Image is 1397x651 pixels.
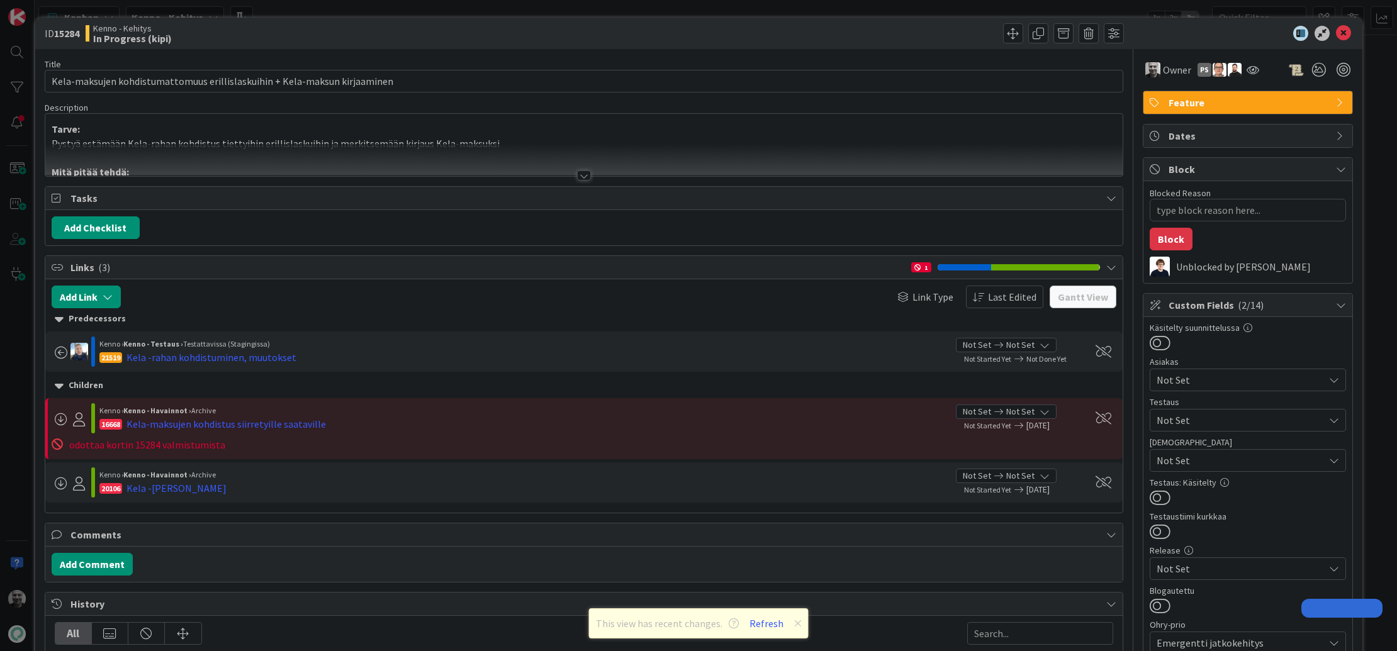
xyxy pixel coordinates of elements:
img: MT [1150,257,1170,277]
img: JJ [70,343,88,360]
span: Description [45,102,88,113]
div: 21519 [99,352,122,363]
div: All [55,623,92,644]
span: Not Set [1157,453,1324,468]
b: 15284 [54,27,79,40]
span: Tasks [70,191,1100,206]
span: Links [70,260,905,275]
p: Pystyä estämään Kela-rahan kohdistus tiettyihin erillislaskuihin ja merkitsemään kirjaus Kela-mak... [52,136,1116,151]
span: Not Started Yet [964,354,1011,364]
span: Comments [70,527,1100,542]
label: Blocked Reason [1150,187,1211,199]
span: Not Set [963,405,991,418]
span: Kenno - Kehitys [93,23,172,33]
label: Title [45,58,61,70]
span: Not Set [1006,405,1035,418]
b: Kenno - Testaus › [123,339,183,348]
button: Block [1150,228,1192,250]
span: ( 2/14 ) [1238,299,1264,311]
button: Add Link [52,286,121,308]
div: PS [1198,63,1211,77]
div: Käsitelty suunnittelussa [1150,323,1346,332]
button: Last Edited [966,286,1043,308]
div: Release [1150,546,1346,555]
span: Last Edited [988,289,1036,304]
div: 1 [911,262,931,272]
strong: Tarve: [52,123,80,135]
img: PK [1213,63,1226,77]
span: Not Done Yet [1026,354,1067,364]
button: Refresh [745,615,788,632]
div: Asiakas [1150,357,1346,366]
span: Custom Fields [1169,298,1330,313]
span: Owner [1163,62,1191,77]
span: Not Set [1157,372,1324,387]
span: Not Set [1006,338,1035,352]
div: Testaustiimi kurkkaa [1150,512,1346,521]
span: This view has recent changes. [596,616,739,631]
div: Kela -rahan kohdistuminen, muutokset [126,350,296,365]
div: Blogautettu [1150,586,1346,595]
span: Not Started Yet [964,485,1011,494]
span: Kenno › [99,339,123,348]
span: ( 3 ) [98,261,110,274]
span: Not Set [963,469,991,482]
b: In Progress (kipi) [93,33,172,43]
div: Unblocked by [PERSON_NAME] [1176,261,1346,272]
input: type card name here... [45,70,1123,92]
span: Archive [191,406,216,415]
span: Testattavissa (Stagingissa) [183,339,270,348]
img: JH [1145,62,1160,77]
div: Kela -[PERSON_NAME] [126,481,227,496]
span: Feature [1169,95,1330,110]
span: Not Set [1157,561,1324,576]
span: Not Set [963,338,991,352]
span: [DATE] [1026,419,1082,432]
div: [DEMOGRAPHIC_DATA] [1150,438,1346,447]
span: Not Set [1157,413,1324,428]
span: Kenno › [99,470,123,479]
div: Testaus [1150,398,1346,406]
span: ID [45,26,79,41]
span: Not Started Yet [964,421,1011,430]
div: Children [55,379,1113,392]
button: Gantt View [1050,286,1116,308]
div: Ohry-prio [1150,620,1346,629]
div: Kela-maksujen kohdistus siirretyille saataville [126,416,326,431]
span: Not Set [1006,469,1035,482]
img: TK [1228,63,1242,77]
div: Testaus: Käsitelty [1150,478,1346,487]
div: 16668 [99,419,122,430]
button: Add Comment [52,553,133,576]
span: Dates [1169,128,1330,143]
input: Search... [967,622,1113,645]
b: Kenno - Havainnot › [123,406,191,415]
span: Archive [191,470,216,479]
span: History [70,596,1100,611]
span: odottaa kortin 15284 valmistumista [69,438,225,451]
button: Add Checklist [52,216,140,239]
span: [DATE] [1026,483,1082,496]
div: 20106 [99,483,122,494]
span: Link Type [912,289,953,304]
div: Predecessors [55,312,1113,326]
b: Kenno - Havainnot › [123,470,191,479]
span: Kenno › [99,406,123,415]
span: Block [1169,162,1330,177]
